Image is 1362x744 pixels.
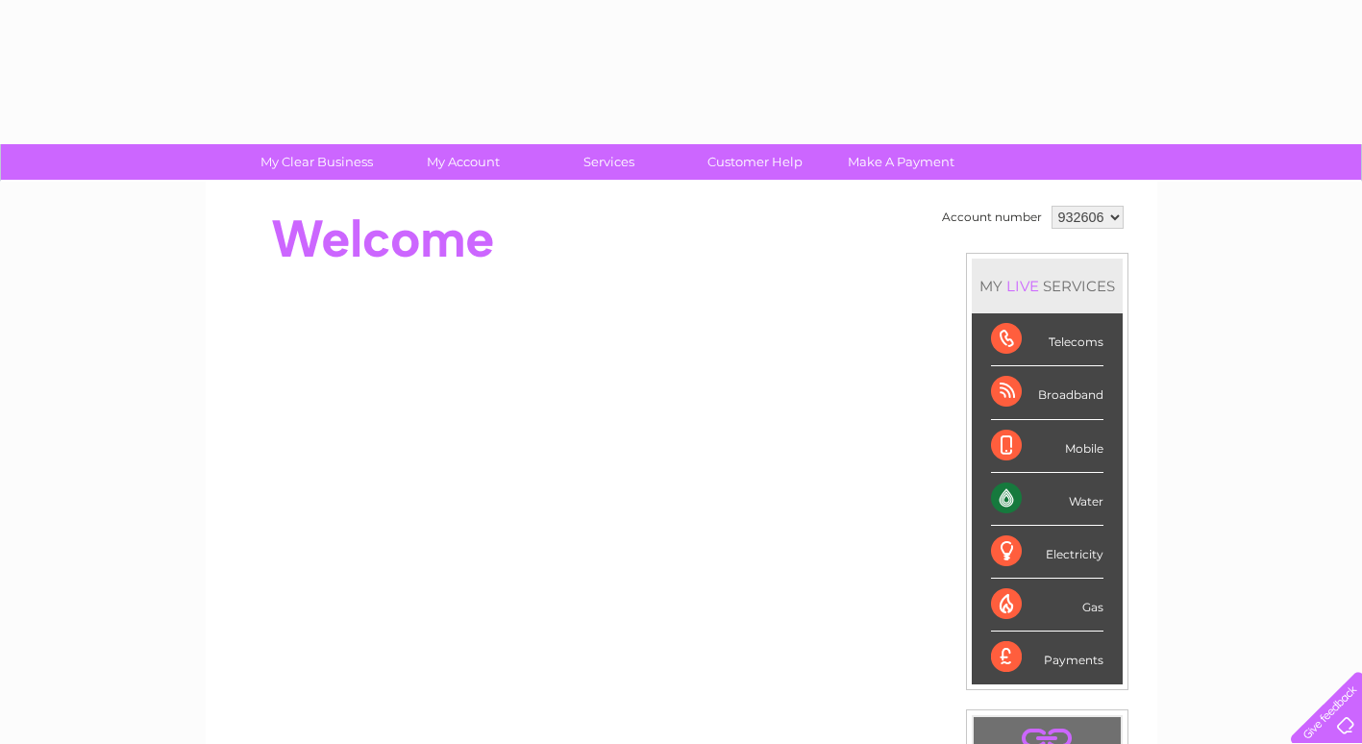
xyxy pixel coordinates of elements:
[530,144,688,180] a: Services
[991,420,1103,473] div: Mobile
[991,473,1103,526] div: Water
[384,144,542,180] a: My Account
[937,201,1047,234] td: Account number
[991,313,1103,366] div: Telecoms
[1003,277,1043,295] div: LIVE
[991,579,1103,632] div: Gas
[972,259,1123,313] div: MY SERVICES
[822,144,980,180] a: Make A Payment
[991,366,1103,419] div: Broadband
[676,144,834,180] a: Customer Help
[237,144,396,180] a: My Clear Business
[991,632,1103,683] div: Payments
[991,526,1103,579] div: Electricity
